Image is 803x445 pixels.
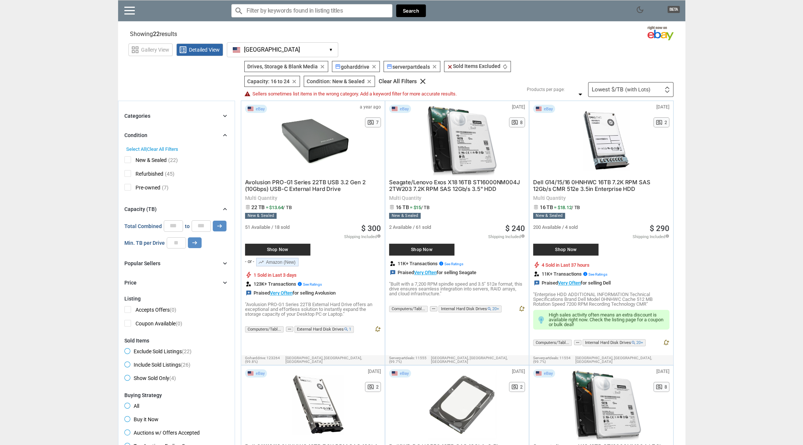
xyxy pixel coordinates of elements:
[575,356,669,364] span: [GEOGRAPHIC_DATA], [GEOGRAPHIC_DATA],[GEOGRAPHIC_DATA]
[650,225,669,233] a: $ 290
[410,205,430,210] span: = $15
[221,131,229,139] i: chevron_right
[124,260,160,267] div: Popular Sellers
[533,195,669,201] span: Multi Quantity
[390,270,396,276] i: reviews
[245,180,366,192] a: Avolusion PRO-G1 Series 22TB USB 3.2 Gen 2 (10Gbps) USB-C External Hard Drive
[391,106,398,111] img: USA Flag
[245,195,381,201] span: Multi Quantity
[256,107,265,111] span: eBay
[246,282,251,286] img: review.svg
[124,392,229,398] div: Buying Strategy
[430,306,437,312] button: more_horiz
[656,119,663,126] span: pageview
[444,262,463,266] span: See Ratings
[297,282,302,286] i: info
[554,205,580,210] span: = $18.12
[131,45,140,54] span: grid_view
[386,64,392,69] i: storefront
[124,403,139,412] span: All
[656,369,669,374] span: [DATE]
[389,236,467,259] a: Shop Now
[533,180,650,192] a: Dell G14/15/16 0HNHWC 16TB 7.2K RPM SAS 12Gb/s CMR 512e 3.5in Enterprise HDD
[124,170,163,179] span: Refurbished
[656,105,669,109] span: [DATE]
[124,306,176,315] span: Accepts Offers
[245,356,280,364] span: 123264 (99.8%)
[389,179,520,192] span: Seagate/Lenovo Exos X18 16TB ST16000NM004J 2TW203 7.2K RPM SAS 12Gb/s 3.5" HDD
[245,271,252,279] i: bolt
[544,107,553,111] span: eBay
[162,185,169,191] span: (7)
[307,78,365,84] span: Condition: New & Sealed
[396,4,426,17] button: Search
[244,91,251,97] i: warning
[153,30,160,38] span: 22
[124,112,150,120] div: Categories
[540,204,553,210] span: 16 TB
[400,107,409,111] span: eBay
[256,371,265,376] span: eBay
[335,64,369,70] span: goharddrive
[245,326,284,332] span: Computers/Tabl...
[533,340,572,346] span: Computers/Tabl...
[518,305,525,312] i: notification_add
[389,180,520,192] a: Seagate/Lenovo Exos X18 16TB ST16000NM004J 2TW203 7.2K RPM SAS 12Gb/s 3.5" HDD
[124,156,167,166] span: New & Sealed
[234,6,244,15] i: search
[256,258,298,266] a: trending_upAmazon (New)
[535,106,542,111] img: USA Flag
[511,119,518,126] span: pageview
[185,224,190,229] span: to
[374,326,381,332] i: notification_add
[130,31,177,37] span: Showing results
[396,204,409,210] span: 16 TB
[168,157,178,163] span: (22)
[533,179,650,192] span: Dell G14/15/16 0HNHWC 16TB 7.2K RPM SAS 12Gb/s CMR 512e 3.5in Enterprise HDD
[147,146,178,152] span: Clear All Filters
[286,327,293,332] span: more_horiz
[367,119,374,126] span: pageview
[294,326,354,333] span: External Hard Disk Drives
[189,47,220,52] span: Detailed View
[126,146,146,152] span: Select All
[656,383,663,390] span: pageview
[141,47,169,52] span: Gallery View
[521,234,525,238] i: info
[285,356,381,364] span: [GEOGRAPHIC_DATA], [GEOGRAPHIC_DATA],[GEOGRAPHIC_DATA]
[367,383,374,390] span: pageview
[335,64,341,69] i: storefront
[636,5,644,14] span: dark_mode
[592,87,650,92] div: Lowest $/TB
[181,362,190,368] span: (26)
[512,369,525,374] span: [DATE]
[533,356,559,360] span: serverpartdeals:
[245,259,254,264] div: - or -
[245,356,266,360] span: goharddrive:
[512,105,525,109] span: [DATE]
[535,371,542,376] img: USA Flag
[389,213,421,219] div: New & Sealed
[582,339,646,346] span: Internal Hard Disk Drives
[213,221,226,231] button: arrow_right_alt
[344,234,381,239] span: Shipping Included
[377,234,381,238] i: info
[291,79,297,84] i: clear
[527,87,565,92] div: Products per page:
[398,261,463,266] span: 11K+ Transactions
[349,327,351,332] span: 1
[252,91,457,96] span: Sellers sometimes list items in the wrong category. Add a keyword filter for more accurate results.
[216,222,223,230] i: arrow_right_alt
[533,236,611,259] a: Shop Now
[231,4,392,17] input: Search for models
[389,356,415,360] span: serverpartdeals:
[542,263,590,267] span: 4 Sold in Last 37 hours
[667,6,679,13] span: BETA
[179,45,187,54] span: list_alt
[391,371,398,376] img: USA Flag
[360,105,381,109] span: a year ago
[169,375,176,381] span: (4)
[389,356,427,364] span: 11555 (99.7%)
[361,225,381,233] span: $ 300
